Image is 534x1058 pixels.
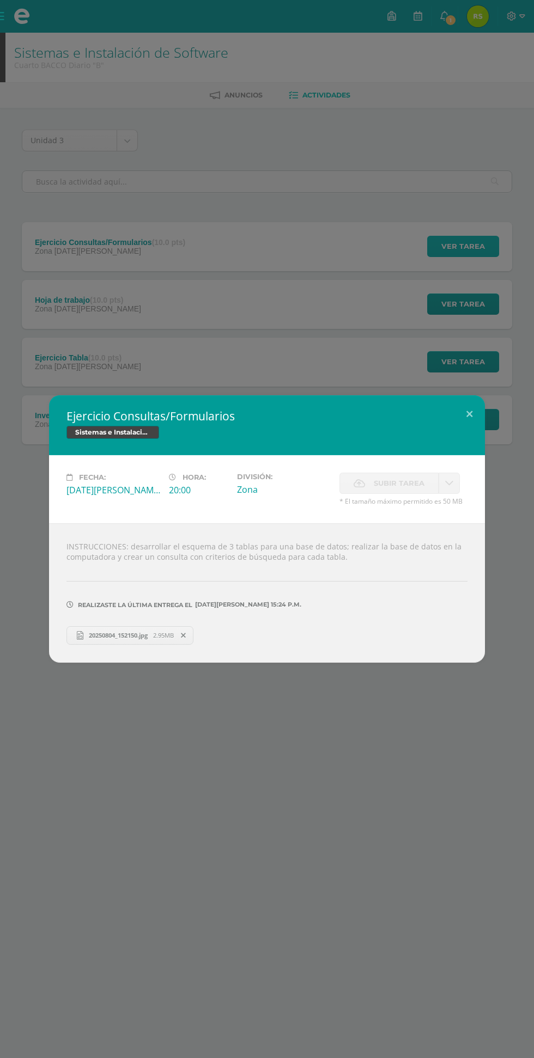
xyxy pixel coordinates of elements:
[83,631,153,639] span: 20250804_152150.jpg
[374,473,424,493] span: Subir tarea
[66,426,159,439] span: Sistemas e Instalación de Software
[237,473,331,481] label: División:
[79,473,106,481] span: Fecha:
[183,473,206,481] span: Hora:
[66,408,468,424] h2: Ejercicio Consultas/Formularios
[454,395,485,432] button: Close (Esc)
[339,473,439,494] label: La fecha de entrega ha expirado
[169,484,228,496] div: 20:00
[174,629,193,641] span: Remover entrega
[66,626,193,645] a: 20250804_152150.jpg 2.95MB
[49,523,485,662] div: INSTRUCCIONES: desarrollar el esquema de 3 tablas para una base de datos; realizar la base de dat...
[237,484,331,496] div: Zona
[439,473,460,494] a: La fecha de entrega ha expirado
[339,497,468,506] span: * El tamaño máximo permitido es 50 MB
[66,484,160,496] div: [DATE][PERSON_NAME]
[78,601,192,609] span: Realizaste la última entrega el
[153,631,174,639] span: 2.95MB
